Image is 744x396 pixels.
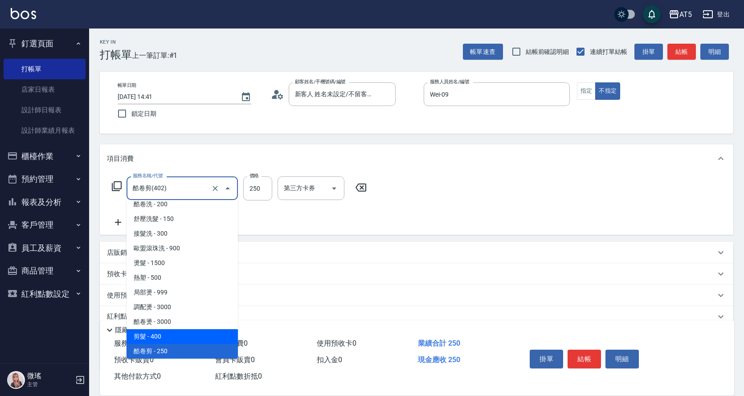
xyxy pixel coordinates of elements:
[100,263,733,285] div: 預收卡販賣
[4,32,86,55] button: 釘選頁面
[327,181,341,196] button: Open
[127,212,238,226] span: 舒壓洗髮 - 150
[215,372,262,380] span: 紅利點數折抵 0
[4,145,86,168] button: 櫃檯作業
[107,312,195,322] p: 紅利點數
[127,314,238,329] span: 酷卷燙 - 3000
[127,241,238,256] span: 歐盟滾珠洗 - 900
[4,167,86,191] button: 預約管理
[4,191,86,214] button: 報表及分析
[699,6,733,23] button: 登出
[590,47,627,57] span: 連續打單結帳
[100,144,733,173] div: 項目消費
[430,78,469,85] label: 服務人員姓名/編號
[215,355,255,364] span: 會員卡販賣 0
[667,44,696,60] button: 結帳
[634,44,663,60] button: 掛單
[221,181,235,196] button: Close
[418,355,460,364] span: 現金應收 250
[118,90,232,104] input: YYYY/MM/DD hh:mm
[209,182,221,195] button: Clear
[100,306,733,327] div: 紅利點數剩餘點數: 9420換算比率: 1
[133,172,163,179] label: 服務名稱/代號
[317,355,342,364] span: 扣入金 0
[4,120,86,141] a: 設計師業績月報表
[317,339,356,347] span: 使用預收卡 0
[100,242,733,263] div: 店販銷售
[127,300,238,314] span: 調配燙 - 3000
[4,259,86,282] button: 商品管理
[4,59,86,79] a: 打帳單
[114,339,155,347] span: 服務消費 250
[665,5,695,24] button: AT5
[7,371,25,389] img: Person
[679,9,692,20] div: AT5
[127,226,238,241] span: 接髮洗 - 300
[418,339,460,347] span: 業績合計 250
[27,372,73,380] h5: 微瑤
[463,44,503,60] button: 帳單速查
[577,82,596,100] button: 指定
[127,329,238,344] span: 剪髮 - 400
[127,270,238,285] span: 熱塑 - 500
[4,213,86,237] button: 客戶管理
[114,355,154,364] span: 預收卡販賣 0
[4,237,86,260] button: 員工及薪資
[100,39,132,45] h2: Key In
[530,350,563,368] button: 掛單
[4,282,86,306] button: 紅利點數設定
[118,82,136,89] label: 帳單日期
[131,109,156,118] span: 鎖定日期
[127,197,238,212] span: 酷卷洗 - 200
[4,79,86,100] a: 店家日報表
[132,50,178,61] span: 上一筆訂單:#1
[11,8,36,19] img: Logo
[127,285,238,300] span: 局部燙 - 999
[127,256,238,270] span: 燙髮 - 1500
[235,86,257,108] button: Choose date, selected date is 2025-10-08
[100,285,733,306] div: 使用預收卡
[27,380,73,388] p: 主管
[700,44,729,60] button: 明細
[115,326,155,335] p: 隱藏業績明細
[249,172,259,179] label: 價格
[295,78,346,85] label: 顧客姓名/手機號碼/編號
[107,154,134,163] p: 項目消費
[605,350,639,368] button: 明細
[114,372,161,380] span: 其他付款方式 0
[526,47,569,57] span: 結帳前確認明細
[107,269,140,279] p: 預收卡販賣
[595,82,620,100] button: 不指定
[643,5,661,23] button: save
[127,344,238,359] span: 酷卷剪 - 250
[107,248,134,257] p: 店販銷售
[4,100,86,120] a: 設計師日報表
[100,49,132,61] h3: 打帳單
[107,291,140,300] p: 使用預收卡
[568,350,601,368] button: 結帳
